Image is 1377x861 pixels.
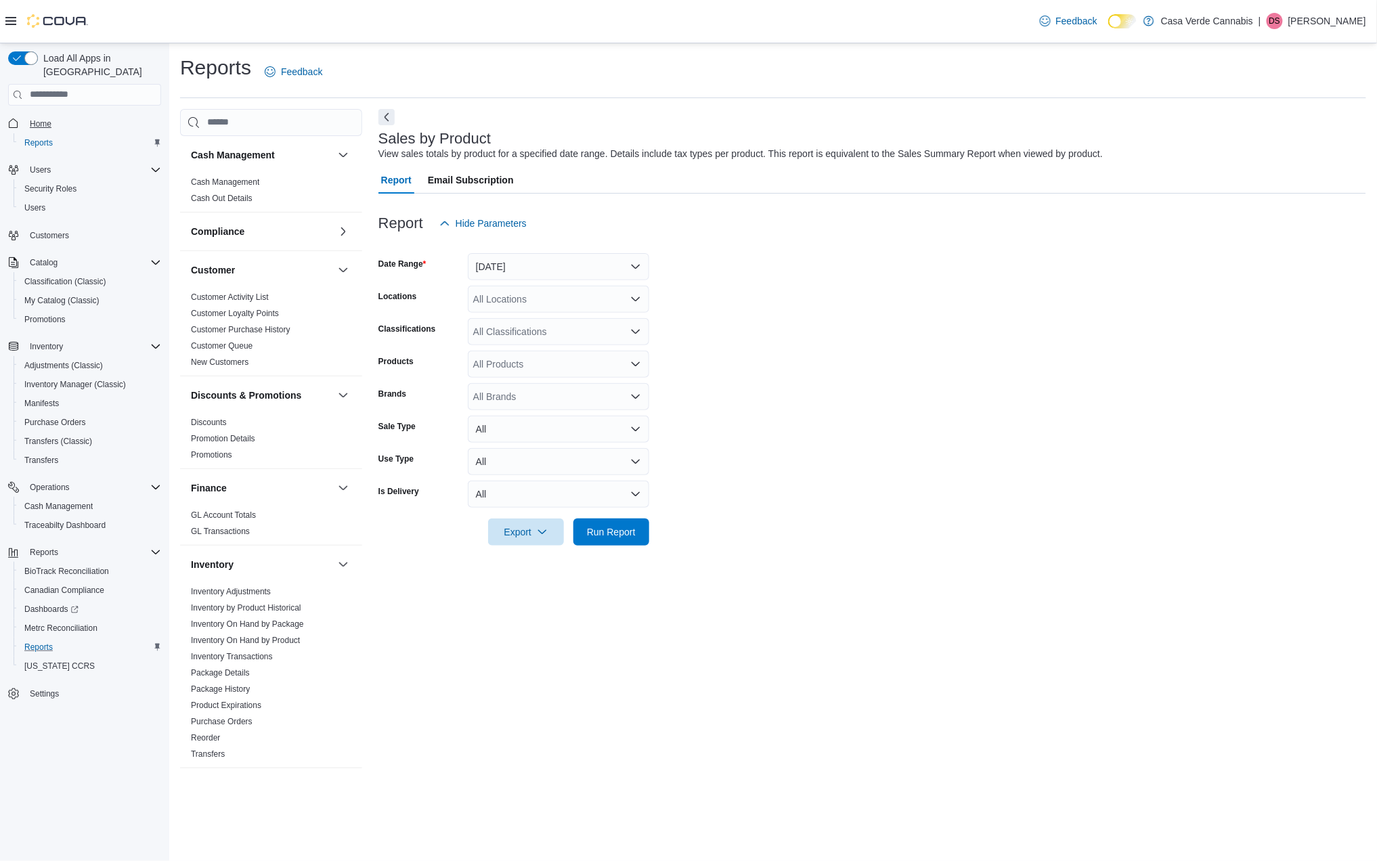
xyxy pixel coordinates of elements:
[191,389,301,402] h3: Discounts & Promotions
[630,359,641,370] button: Open list of options
[19,200,161,216] span: Users
[191,341,253,351] a: Customer Queue
[24,604,79,615] span: Dashboards
[19,498,98,514] a: Cash Management
[14,657,167,676] button: [US_STATE] CCRS
[24,436,92,447] span: Transfers (Classic)
[3,684,167,703] button: Settings
[378,389,406,399] label: Brands
[24,227,74,244] a: Customers
[14,375,167,394] button: Inventory Manager (Classic)
[191,527,250,536] a: GL Transactions
[191,619,304,629] a: Inventory On Hand by Package
[630,294,641,305] button: Open list of options
[14,179,167,198] button: Security Roles
[191,418,227,427] a: Discounts
[191,558,332,571] button: Inventory
[191,667,250,678] span: Package Details
[24,295,100,306] span: My Catalog (Classic)
[27,14,88,28] img: Cova
[191,308,279,319] span: Customer Loyalty Points
[19,376,131,393] a: Inventory Manager (Classic)
[191,651,273,662] span: Inventory Transactions
[1288,13,1366,29] p: [PERSON_NAME]
[191,389,332,402] button: Discounts & Promotions
[191,684,250,694] a: Package History
[30,118,51,129] span: Home
[19,273,112,290] a: Classification (Classic)
[24,338,68,355] button: Inventory
[24,544,161,560] span: Reports
[1034,7,1103,35] a: Feedback
[19,357,108,374] a: Adjustments (Classic)
[19,414,91,430] a: Purchase Orders
[24,255,63,271] button: Catalog
[19,292,105,309] a: My Catalog (Classic)
[191,263,235,277] h3: Customer
[19,498,161,514] span: Cash Management
[24,661,95,671] span: [US_STATE] CCRS
[191,225,332,238] button: Compliance
[488,518,564,546] button: Export
[335,262,351,278] button: Customer
[14,619,167,638] button: Metrc Reconciliation
[19,357,161,374] span: Adjustments (Classic)
[14,291,167,310] button: My Catalog (Classic)
[19,517,161,533] span: Traceabilty Dashboard
[24,255,161,271] span: Catalog
[14,272,167,291] button: Classification (Classic)
[24,137,53,148] span: Reports
[30,482,70,493] span: Operations
[19,517,111,533] a: Traceabilty Dashboard
[191,177,259,187] span: Cash Management
[14,413,167,432] button: Purchase Orders
[24,566,109,577] span: BioTrack Reconciliation
[381,167,412,194] span: Report
[1108,28,1109,29] span: Dark Mode
[496,518,556,546] span: Export
[24,202,45,213] span: Users
[3,253,167,272] button: Catalog
[19,658,161,674] span: Washington CCRS
[335,480,351,496] button: Finance
[378,259,427,269] label: Date Range
[19,135,161,151] span: Reports
[19,639,161,655] span: Reports
[30,257,58,268] span: Catalog
[378,486,419,497] label: Is Delivery
[191,194,253,203] a: Cash Out Details
[24,314,66,325] span: Promotions
[630,391,641,402] button: Open list of options
[191,780,332,794] button: Loyalty
[191,148,275,162] h3: Cash Management
[378,454,414,464] label: Use Type
[180,54,251,81] h1: Reports
[19,563,114,579] a: BioTrack Reconciliation
[1269,13,1281,29] span: DS
[191,357,248,368] span: New Customers
[24,162,161,178] span: Users
[30,688,59,699] span: Settings
[24,379,126,390] span: Inventory Manager (Classic)
[191,292,269,303] span: Customer Activity List
[191,449,232,460] span: Promotions
[19,433,161,449] span: Transfers (Classic)
[191,510,256,521] span: GL Account Totals
[19,452,161,468] span: Transfers
[191,701,261,710] a: Product Expirations
[24,338,161,355] span: Inventory
[14,133,167,152] button: Reports
[191,340,253,351] span: Customer Queue
[191,733,220,743] a: Reorder
[3,114,167,133] button: Home
[191,292,269,302] a: Customer Activity List
[191,652,273,661] a: Inventory Transactions
[24,479,75,495] button: Operations
[24,115,161,132] span: Home
[191,619,304,630] span: Inventory On Hand by Package
[30,230,69,241] span: Customers
[191,749,225,759] span: Transfers
[1267,13,1283,29] div: Desiree Shay
[24,183,76,194] span: Security Roles
[180,289,362,376] div: Customer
